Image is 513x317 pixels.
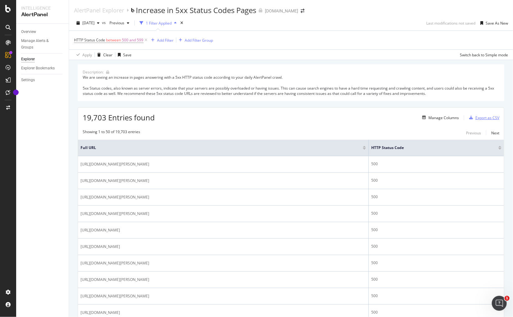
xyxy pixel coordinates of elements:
span: HTTP Status Code [371,145,489,151]
div: We are seeing an increase in pages answering with a 5xx HTTP status code according to your daily ... [83,75,499,96]
div: Tooltip anchor [13,90,19,95]
div: Clear [103,52,113,58]
div: Switch back to Simple mode [460,52,508,58]
div: Explorer Bookmarks [21,65,55,72]
div: 500 [371,293,501,299]
iframe: Intercom live chat [492,296,507,311]
span: 2025 Sep. 23rd [82,20,95,26]
div: Add Filter Group [185,38,213,43]
button: Next [491,129,499,137]
button: Save As New [478,18,508,28]
span: 1 [505,296,510,301]
button: Manage Columns [420,114,459,121]
div: Add Filter [157,38,173,43]
div: Last modifications not saved [426,21,475,26]
div: Export as CSV [475,115,499,120]
button: 1 Filter Applied [137,18,179,28]
button: Export as CSV [467,113,499,123]
div: 500 [371,194,501,200]
a: Explorer Bookmarks [21,65,64,72]
div: 500 [371,310,501,315]
div: 500 [371,211,501,216]
button: Previous [107,18,132,28]
span: [URL][DOMAIN_NAME] [81,227,120,233]
span: HTTP Status Code [74,37,105,43]
div: Intelligence [21,5,64,11]
span: [URL][DOMAIN_NAME] [81,244,120,250]
div: 500 [371,260,501,266]
div: 1 Filter Applied [146,21,172,26]
div: Settings [21,77,35,83]
div: [DOMAIN_NAME] [265,8,298,14]
span: Previous [107,20,124,26]
div: 500 [371,244,501,249]
a: Manage Alerts & Groups [21,38,64,51]
a: Explorer [21,56,64,63]
div: Save As New [486,21,508,26]
a: AlertPanel Explorer [74,7,124,14]
div: Manage Alerts & Groups [21,38,58,51]
span: [URL][DOMAIN_NAME][PERSON_NAME] [81,260,149,266]
div: 500 [371,277,501,282]
span: vs [102,20,107,25]
button: Switch back to Simple mode [457,50,508,60]
span: [URL][DOMAIN_NAME][PERSON_NAME] [81,277,149,283]
span: 500 and 599 [122,36,143,44]
div: AlertPanel [21,11,64,18]
a: Settings [21,77,64,83]
span: Full URL [81,145,354,151]
span: 19,703 Entries found [83,112,155,123]
button: Previous [466,129,481,137]
div: 500 [371,227,501,233]
div: 500 [371,178,501,183]
span: [URL][DOMAIN_NAME][PERSON_NAME] [81,293,149,299]
div: times [179,20,184,26]
div: Manage Columns [428,115,459,120]
span: [URL][DOMAIN_NAME][PERSON_NAME] [81,161,149,167]
div: Apply [82,52,92,58]
span: between [106,37,121,43]
button: Apply [74,50,92,60]
div: Showing 1 to 50 of 19,703 entries [83,129,140,137]
a: Overview [21,29,64,35]
span: [URL][DOMAIN_NAME][PERSON_NAME] [81,211,149,217]
div: Description: [83,69,104,75]
div: arrow-right-arrow-left [301,9,304,13]
span: [URL][DOMAIN_NAME] [81,310,120,316]
button: Add Filter Group [176,36,213,44]
div: Overview [21,29,36,35]
div: Increase in 5xx Status Codes Pages [136,5,256,16]
div: 500 [371,161,501,167]
span: [URL][DOMAIN_NAME][PERSON_NAME] [81,178,149,184]
button: Clear [95,50,113,60]
div: Explorer [21,56,35,63]
button: Add Filter [149,36,173,44]
div: Save [123,52,132,58]
div: Next [491,130,499,136]
button: [DATE] [74,18,102,28]
button: Save [115,50,132,60]
div: Previous [466,130,481,136]
span: [URL][DOMAIN_NAME][PERSON_NAME] [81,194,149,200]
